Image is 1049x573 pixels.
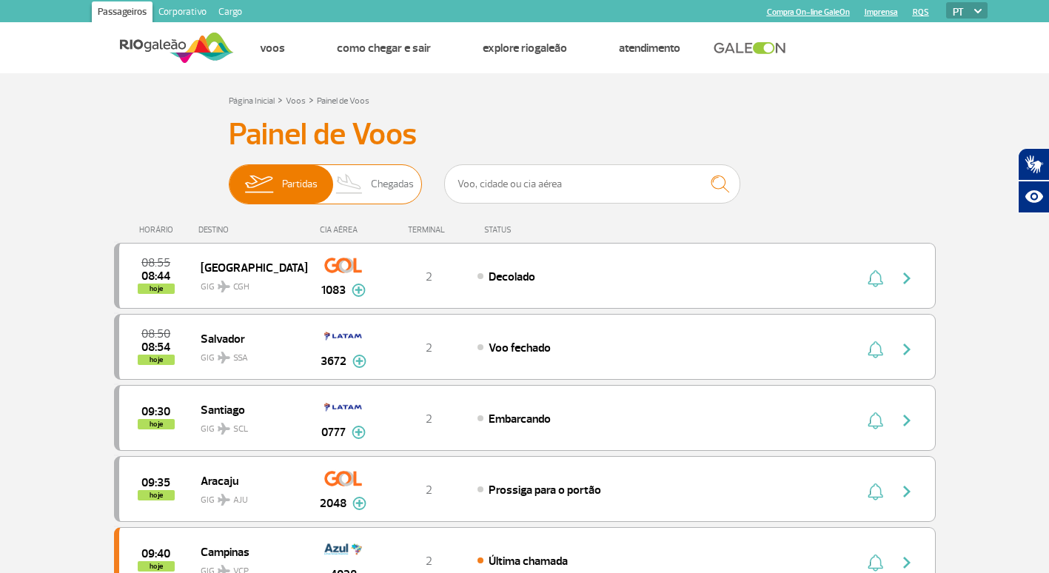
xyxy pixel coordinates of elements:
img: destiny_airplane.svg [218,423,230,435]
a: Cargo [212,1,248,25]
img: mais-info-painel-voo.svg [352,355,366,368]
span: hoje [138,561,175,572]
span: GIG [201,344,295,365]
img: seta-direita-painel-voo.svg [898,483,916,500]
img: sino-painel-voo.svg [868,412,883,429]
span: Santiago [201,400,295,419]
input: Voo, cidade ou cia aérea [444,164,740,204]
img: mais-info-painel-voo.svg [352,284,366,297]
a: Voos [260,41,285,56]
img: mais-info-painel-voo.svg [352,497,366,510]
a: Compra On-line GaleOn [767,7,850,17]
span: Partidas [282,165,318,204]
h3: Painel de Voos [229,116,821,153]
button: Abrir tradutor de língua de sinais. [1018,148,1049,181]
a: RQS [913,7,929,17]
span: 0777 [321,423,346,441]
a: > [278,91,283,108]
button: Abrir recursos assistivos. [1018,181,1049,213]
span: Embarcando [489,412,551,426]
img: seta-direita-painel-voo.svg [898,554,916,572]
span: AJU [233,494,248,507]
div: DESTINO [198,225,306,235]
div: Plugin de acessibilidade da Hand Talk. [1018,148,1049,213]
span: Aracaju [201,471,295,490]
span: GIG [201,415,295,436]
span: Decolado [489,269,535,284]
span: Salvador [201,329,295,348]
span: 2025-09-28 08:55:00 [141,258,170,268]
a: Voos [286,95,306,107]
a: Atendimento [619,41,680,56]
span: hoje [138,419,175,429]
span: 2025-09-28 08:54:00 [141,342,170,352]
a: Passageiros [92,1,153,25]
span: 2 [426,483,432,497]
span: GIG [201,272,295,294]
span: hoje [138,355,175,365]
span: hoje [138,284,175,294]
span: Prossiga para o portão [489,483,601,497]
span: 2025-09-28 09:40:00 [141,549,170,559]
a: Explore RIOgaleão [483,41,567,56]
span: CGH [233,281,249,294]
div: HORÁRIO [118,225,199,235]
span: 2025-09-28 09:30:00 [141,406,170,417]
a: Como chegar e sair [337,41,431,56]
span: 2025-09-28 09:35:00 [141,477,170,488]
img: mais-info-painel-voo.svg [352,426,366,439]
img: destiny_airplane.svg [218,494,230,506]
span: 2 [426,412,432,426]
img: destiny_airplane.svg [218,352,230,363]
span: 2 [426,269,432,284]
div: STATUS [477,225,597,235]
span: Chegadas [371,165,414,204]
span: Voo fechado [489,341,551,355]
a: Corporativo [153,1,212,25]
img: seta-direita-painel-voo.svg [898,341,916,358]
img: slider-embarque [235,165,282,204]
span: 3672 [321,352,346,370]
span: 2048 [320,495,346,512]
img: seta-direita-painel-voo.svg [898,269,916,287]
img: sino-painel-voo.svg [868,554,883,572]
span: 2025-09-28 08:50:00 [141,329,170,339]
a: Imprensa [865,7,898,17]
span: GIG [201,486,295,507]
span: 2025-09-28 08:44:06 [141,271,170,281]
span: SSA [233,352,248,365]
span: Campinas [201,542,295,561]
img: destiny_airplane.svg [218,281,230,292]
img: sino-painel-voo.svg [868,269,883,287]
img: slider-desembarque [328,165,372,204]
div: TERMINAL [381,225,477,235]
a: > [309,91,314,108]
a: Painel de Voos [317,95,369,107]
img: seta-direita-painel-voo.svg [898,412,916,429]
img: sino-painel-voo.svg [868,341,883,358]
span: SCL [233,423,248,436]
span: hoje [138,490,175,500]
span: 2 [426,341,432,355]
span: 2 [426,554,432,569]
img: sino-painel-voo.svg [868,483,883,500]
a: Página Inicial [229,95,275,107]
span: Última chamada [489,554,568,569]
div: CIA AÉREA [306,225,381,235]
span: 1083 [321,281,346,299]
span: [GEOGRAPHIC_DATA] [201,258,295,277]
